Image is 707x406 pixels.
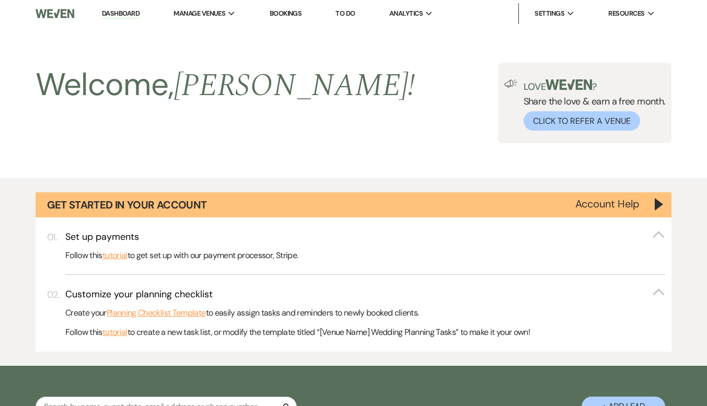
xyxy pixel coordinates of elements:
[102,249,128,262] a: tutorial
[517,79,666,131] div: Share the love & earn a free month.
[65,306,665,320] p: Create your to easily assign tasks and reminders to newly booked clients.
[335,9,355,18] a: To Do
[107,306,206,320] a: Planning Checklist Template
[65,326,665,339] p: Follow this to create a new task list, or modify the template titled “[Venue Name] Wedding Planni...
[65,230,139,243] h3: Set up payments
[504,79,517,88] img: loud-speaker-illustration.svg
[36,3,75,25] img: Weven Logo
[102,9,140,19] a: Dashboard
[270,9,302,18] a: Bookings
[36,63,415,108] h2: Welcome,
[575,199,640,209] button: Account Help
[535,8,564,19] span: Settings
[65,288,213,301] h3: Customize your planning checklist
[546,79,592,90] img: weven-logo-green.svg
[65,230,665,243] button: Set up payments
[65,288,665,301] button: Customize your planning checklist
[524,111,640,131] button: Click to Refer a Venue
[173,8,225,19] span: Manage Venues
[174,62,415,110] span: [PERSON_NAME] !
[47,198,207,212] h1: Get Started in Your Account
[608,8,644,19] span: Resources
[65,249,665,262] p: Follow this to get set up with our payment processor, Stripe.
[389,8,423,19] span: Analytics
[524,79,666,91] p: Love ?
[102,326,128,339] a: tutorial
